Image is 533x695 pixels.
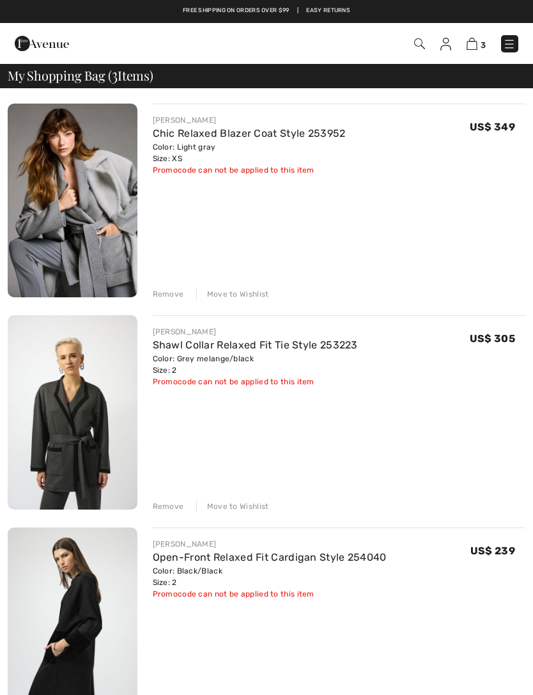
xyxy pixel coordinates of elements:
[153,376,358,387] div: Promocode can not be applied to this item
[153,141,346,164] div: Color: Light gray Size: XS
[153,538,387,550] div: [PERSON_NAME]
[467,36,486,51] a: 3
[503,38,516,51] img: Menu
[153,551,387,563] a: Open-Front Relaxed Fit Cardigan Style 254040
[467,38,477,50] img: Shopping Bag
[440,38,451,51] img: My Info
[470,545,515,557] span: US$ 239
[153,164,346,176] div: Promocode can not be applied to this item
[8,315,137,509] img: Shawl Collar Relaxed Fit Tie Style 253223
[183,6,290,15] a: Free shipping on orders over $99
[153,326,358,338] div: [PERSON_NAME]
[153,288,184,300] div: Remove
[153,114,346,126] div: [PERSON_NAME]
[15,31,69,56] img: 1ère Avenue
[15,36,69,49] a: 1ère Avenue
[153,588,387,600] div: Promocode can not be applied to this item
[196,501,269,512] div: Move to Wishlist
[153,353,358,376] div: Color: Grey melange/black Size: 2
[481,40,486,50] span: 3
[470,121,515,133] span: US$ 349
[153,127,346,139] a: Chic Relaxed Blazer Coat Style 253952
[470,332,515,345] span: US$ 305
[153,339,358,351] a: Shawl Collar Relaxed Fit Tie Style 253223
[297,6,298,15] span: |
[153,501,184,512] div: Remove
[8,69,153,82] span: My Shopping Bag ( Items)
[112,66,118,82] span: 3
[306,6,350,15] a: Easy Returns
[8,104,137,297] img: Chic Relaxed Blazer Coat Style 253952
[153,565,387,588] div: Color: Black/Black Size: 2
[414,38,425,49] img: Search
[196,288,269,300] div: Move to Wishlist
